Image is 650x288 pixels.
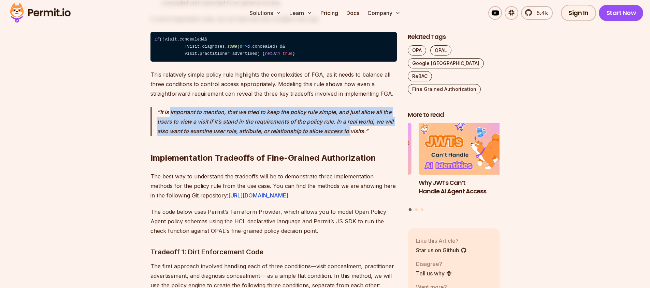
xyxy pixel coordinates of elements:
[419,179,511,196] h3: Why JWTs Can’t Handle AI Agent Access
[319,123,411,175] img: Policy-Based Access Control (PBAC) Isn’t as Great as You Think
[421,208,423,211] button: Go to slide 3
[150,70,397,98] p: This relatively simple policy rule highlights the complexities of FGA, as it needs to balance all...
[408,84,481,94] a: Fine Grained Authorization
[318,6,341,20] a: Pricing
[533,9,548,17] span: 5.4k
[416,237,467,245] p: Like this Article?
[365,6,403,20] button: Company
[252,44,275,49] span: concealed
[416,246,467,254] a: Star us on Github
[415,208,418,211] button: Go to slide 2
[408,58,484,68] a: Google [GEOGRAPHIC_DATA]
[228,192,288,199] a: [URL][DOMAIN_NAME]
[319,123,411,204] li: 3 of 3
[150,32,397,62] code: (!visit. && !visit. . ( d. ) && visit. . ) { }
[419,123,511,204] li: 1 of 3
[202,44,225,49] span: diagnoses
[200,51,230,56] span: practitioner
[409,208,412,211] button: Go to slide 1
[283,51,292,56] span: true
[150,207,397,236] p: The code below uses Permit’s Terraform Provider, which allows you to model Open Policy Agent poli...
[599,5,644,21] a: Start Now
[319,179,411,204] h3: Policy-Based Access Control (PBAC) Isn’t as Great as You Think
[408,33,500,41] h2: Related Tags
[287,6,315,20] button: Learn
[179,37,202,42] span: concealed
[157,107,397,136] p: It is important to mention, that we tried to keep the policy rule simple, and just allow all the ...
[247,6,284,20] button: Solutions
[419,123,511,175] img: Why JWTs Can’t Handle AI Agent Access
[232,51,258,56] span: advertised
[521,6,553,20] a: 5.4k
[7,1,74,25] img: Permit logo
[150,153,376,163] strong: Implementation Tradeoffs of Fine-Grained Authorization
[430,45,451,55] a: OPAL
[265,51,280,56] span: return
[150,246,397,257] h3: Tradeoff 1: Dirt Enforcement Code
[561,5,596,21] a: Sign In
[227,44,237,49] span: some
[416,260,452,268] p: Disagree?
[240,44,247,49] span: =>
[408,111,500,119] h2: More to read
[416,269,452,277] a: Tell us why
[408,71,432,81] a: ReBAC
[408,45,426,55] a: OPA
[419,123,511,204] a: Why JWTs Can’t Handle AI Agent AccessWhy JWTs Can’t Handle AI Agent Access
[155,37,160,42] span: if
[408,123,500,212] div: Posts
[240,44,242,49] span: d
[150,172,397,200] p: The best way to understand the tradeoffs will be to demonstrate three implementation methods for ...
[344,6,362,20] a: Docs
